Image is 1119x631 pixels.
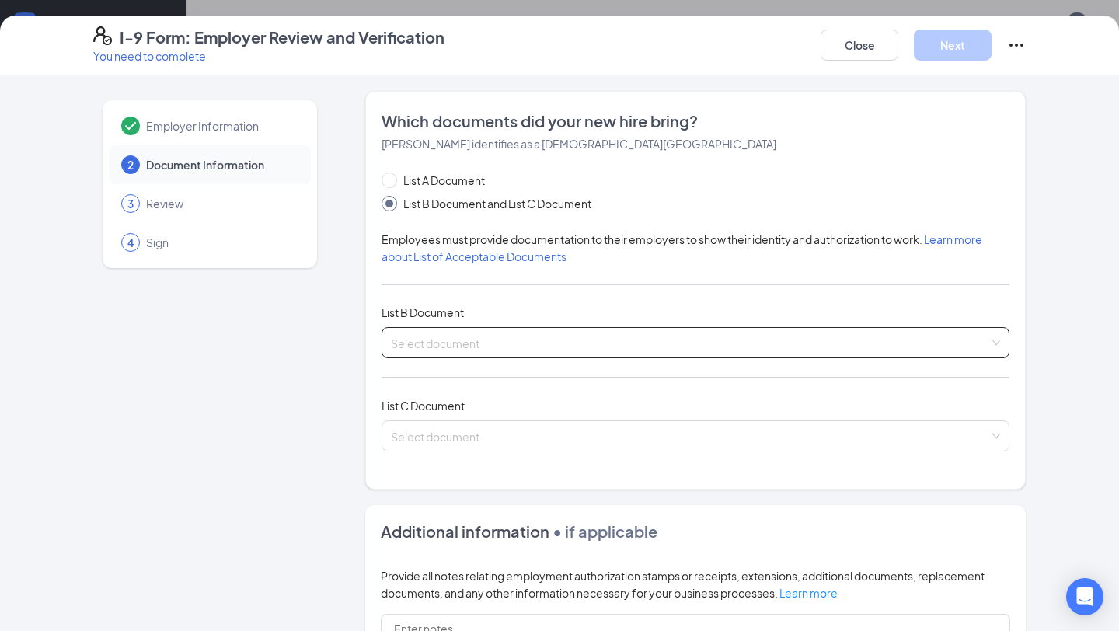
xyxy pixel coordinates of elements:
[779,586,838,600] a: Learn more
[382,399,465,413] span: List C Document
[93,48,444,64] p: You need to complete
[1066,578,1103,615] div: Open Intercom Messenger
[1007,36,1026,54] svg: Ellipses
[146,118,295,134] span: Employer Information
[146,196,295,211] span: Review
[381,569,985,600] span: Provide all notes relating employment authorization stamps or receipts, extensions, additional do...
[120,26,444,48] h4: I-9 Form: Employer Review and Verification
[397,172,491,189] span: List A Document
[549,521,657,541] span: • if applicable
[382,232,982,263] span: Employees must provide documentation to their employers to show their identity and authorization ...
[382,305,464,319] span: List B Document
[397,195,598,212] span: List B Document and List C Document
[382,137,776,151] span: [PERSON_NAME] identifies as a [DEMOGRAPHIC_DATA][GEOGRAPHIC_DATA]
[914,30,992,61] button: Next
[121,117,140,135] svg: Checkmark
[821,30,898,61] button: Close
[127,157,134,173] span: 2
[382,110,1009,132] span: Which documents did your new hire bring?
[93,26,112,45] svg: FormI9EVerifyIcon
[381,521,549,541] span: Additional information
[146,157,295,173] span: Document Information
[146,235,295,250] span: Sign
[127,235,134,250] span: 4
[127,196,134,211] span: 3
